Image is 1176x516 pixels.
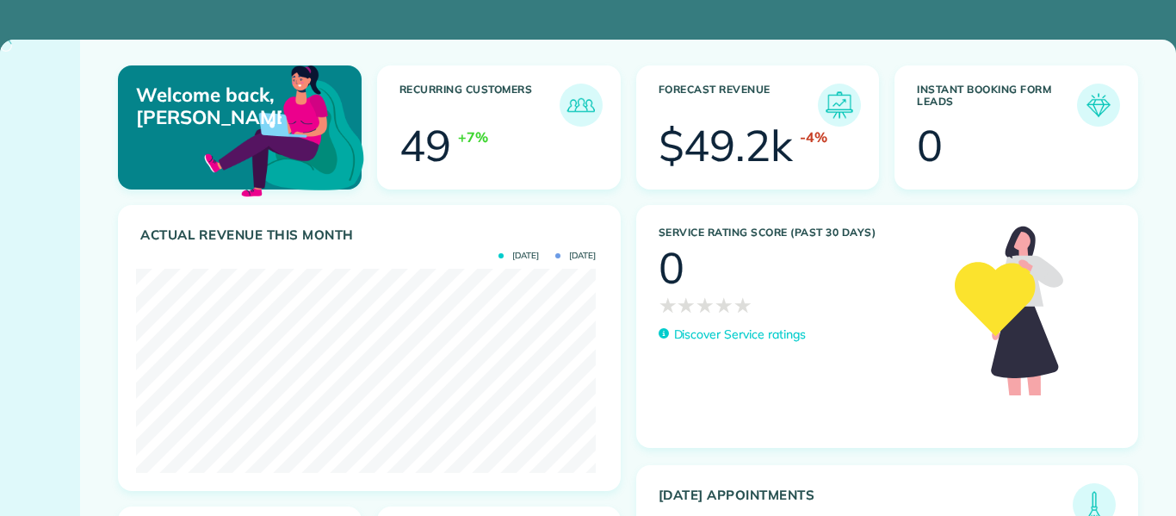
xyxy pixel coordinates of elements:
span: ★ [715,289,733,320]
span: ★ [733,289,752,320]
a: Discover Service ratings [659,326,806,344]
h3: Service Rating score (past 30 days) [659,227,938,239]
div: 0 [917,124,943,167]
div: 0 [659,246,684,289]
img: icon_forecast_revenue-8c13a41c7ed35a8dcfafea3cbb826a0462acb37728057bba2d056411b612bbbe.png [822,88,857,122]
h3: Forecast Revenue [659,84,819,127]
img: dashboard_welcome-42a62b7d889689a78055ac9021e634bf52bae3f8056760290aed330b23ab8690.png [201,46,368,213]
h3: Recurring Customers [399,84,560,127]
span: ★ [696,289,715,320]
p: Discover Service ratings [674,326,806,344]
span: ★ [659,289,678,320]
p: Welcome back, [PERSON_NAME]! [136,84,282,129]
span: [DATE] [555,252,596,260]
h3: Actual Revenue this month [140,227,603,243]
div: +7% [458,127,488,147]
img: icon_recurring_customers-cf858462ba22bcd05b5a5880d41d6543d210077de5bb9ebc9590e49fd87d84ed.png [564,88,598,122]
div: $49.2k [659,124,794,167]
span: [DATE] [498,252,539,260]
span: ★ [677,289,696,320]
h3: Instant Booking Form Leads [917,84,1077,127]
div: -4% [800,127,827,147]
img: icon_form_leads-04211a6a04a5b2264e4ee56bc0799ec3eb69b7e499cbb523a139df1d13a81ae0.png [1081,88,1116,122]
div: 49 [399,124,451,167]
